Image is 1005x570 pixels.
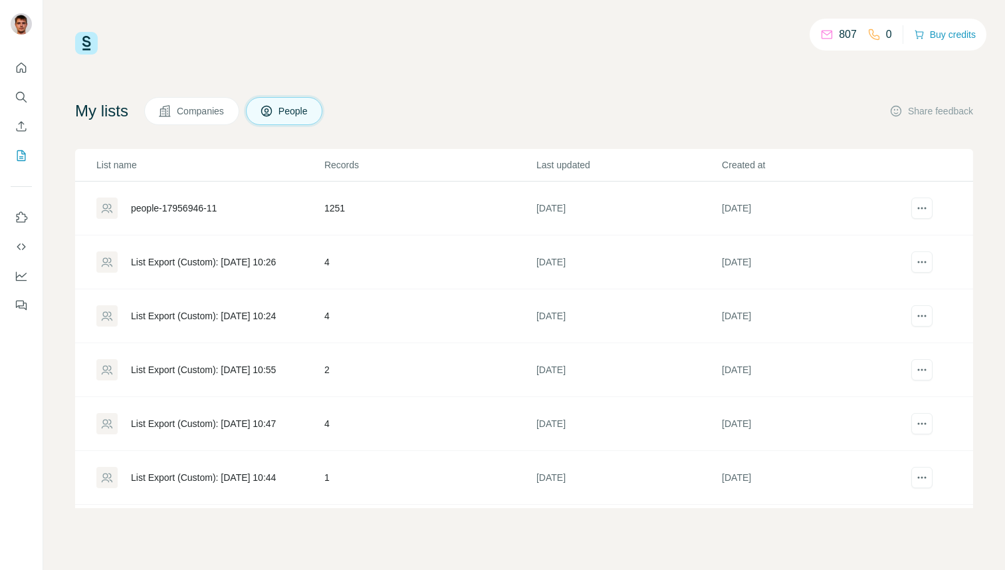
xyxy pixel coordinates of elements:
td: [DATE] [721,397,907,451]
td: [DATE] [536,182,721,235]
span: People [279,104,309,118]
div: List Export (Custom): [DATE] 10:44 [131,471,276,484]
div: people-17956946-11 [131,202,217,215]
button: Enrich CSV [11,114,32,138]
img: Avatar [11,13,32,35]
button: Use Surfe API [11,235,32,259]
td: 4 [324,397,536,451]
button: actions [911,413,933,434]
td: [DATE] [721,289,907,343]
td: 2 [324,343,536,397]
td: [DATE] [721,182,907,235]
button: actions [911,305,933,327]
p: Last updated [536,158,721,172]
h4: My lists [75,100,128,122]
td: 1 [324,451,536,505]
button: actions [911,467,933,488]
button: actions [911,251,933,273]
button: Use Surfe on LinkedIn [11,206,32,229]
td: [DATE] [536,235,721,289]
button: actions [911,198,933,219]
td: [DATE] [536,343,721,397]
p: 807 [839,27,857,43]
td: [DATE] [721,505,907,559]
td: 4 [324,289,536,343]
td: [DATE] [536,397,721,451]
span: Companies [177,104,225,118]
p: Records [324,158,535,172]
p: 0 [886,27,892,43]
td: 1251 [324,182,536,235]
button: Search [11,85,32,109]
td: 4 [324,235,536,289]
div: List Export (Custom): [DATE] 10:55 [131,363,276,376]
button: Quick start [11,56,32,80]
td: 6 [324,505,536,559]
button: actions [911,359,933,380]
td: [DATE] [536,505,721,559]
td: [DATE] [721,343,907,397]
button: Feedback [11,293,32,317]
button: Share feedback [889,104,973,118]
td: [DATE] [536,289,721,343]
div: List Export (Custom): [DATE] 10:47 [131,417,276,430]
div: List Export (Custom): [DATE] 10:26 [131,255,276,269]
div: List Export (Custom): [DATE] 10:24 [131,309,276,323]
td: [DATE] [721,451,907,505]
img: Surfe Logo [75,32,98,55]
td: [DATE] [721,235,907,289]
p: Created at [722,158,906,172]
td: [DATE] [536,451,721,505]
button: Dashboard [11,264,32,288]
button: My lists [11,144,32,168]
p: List name [96,158,323,172]
button: Buy credits [914,25,976,44]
